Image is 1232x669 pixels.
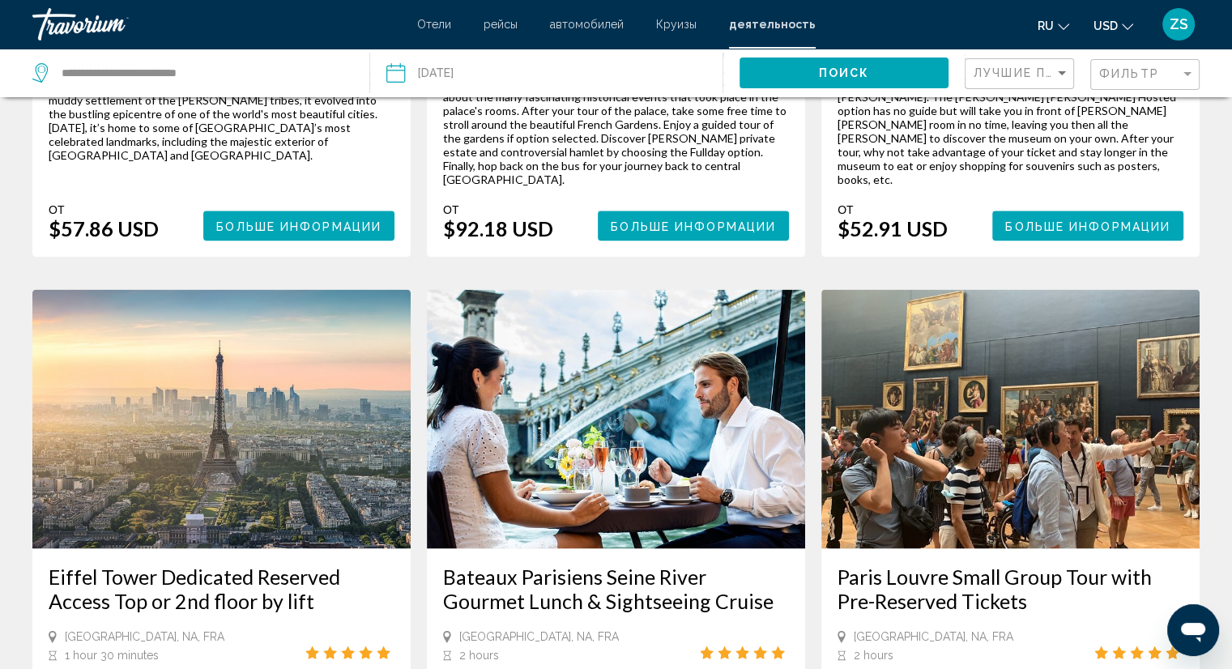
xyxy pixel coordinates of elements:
a: Travorium [32,8,401,40]
button: Больше информации [992,211,1183,241]
span: 1 hour 30 minutes [65,649,159,662]
span: ZS [1170,16,1188,32]
div: $57.86 USD [49,216,159,241]
span: 2 hours [459,649,499,662]
span: [GEOGRAPHIC_DATA], NA, FRA [459,630,619,643]
div: От [443,202,553,216]
div: $92.18 USD [443,216,553,241]
a: автомобилей [550,18,624,31]
iframe: Кнопка запуска окна обмена сообщениями [1167,604,1219,656]
span: Больше информации [1005,219,1170,232]
button: User Menu [1157,7,1200,41]
button: Больше информации [598,211,789,241]
span: Лучшие продавцы [974,66,1115,79]
div: $52.91 USD [838,216,948,241]
img: 58.jpg [32,289,411,548]
img: 2f.jpg [821,289,1200,548]
a: деятельность [729,18,816,31]
a: Отели [417,18,451,31]
a: рейсы [484,18,518,31]
button: Filter [1090,58,1200,92]
mat-select: Sort by [974,67,1069,81]
span: Больше информации [611,219,776,232]
span: USD [1093,19,1118,32]
span: Поиск [819,67,870,80]
span: [GEOGRAPHIC_DATA], NA, FRA [854,630,1013,643]
a: Bateaux Parisiens Seine River Gourmet Lunch & Sightseeing Cruise [443,565,789,613]
span: 2 hours [854,649,893,662]
a: Eiffel Tower Dedicated Reserved Access Top or 2nd floor by lift [49,565,394,613]
span: [GEOGRAPHIC_DATA], NA, FRA [65,630,224,643]
button: Поиск [740,58,949,87]
button: Date: Aug 15, 2025 [386,49,723,97]
a: Круизы [656,18,697,31]
span: ru [1038,19,1054,32]
div: От [49,202,159,216]
button: Change language [1038,14,1069,37]
a: Paris Louvre Small Group Tour with Pre-Reserved Tickets [838,565,1183,613]
button: Больше информации [203,211,394,241]
img: 9c.jpg [427,289,805,548]
span: Больше информации [216,219,382,232]
div: От [838,202,948,216]
button: Change currency [1093,14,1133,37]
span: Фильтр [1099,67,1159,80]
